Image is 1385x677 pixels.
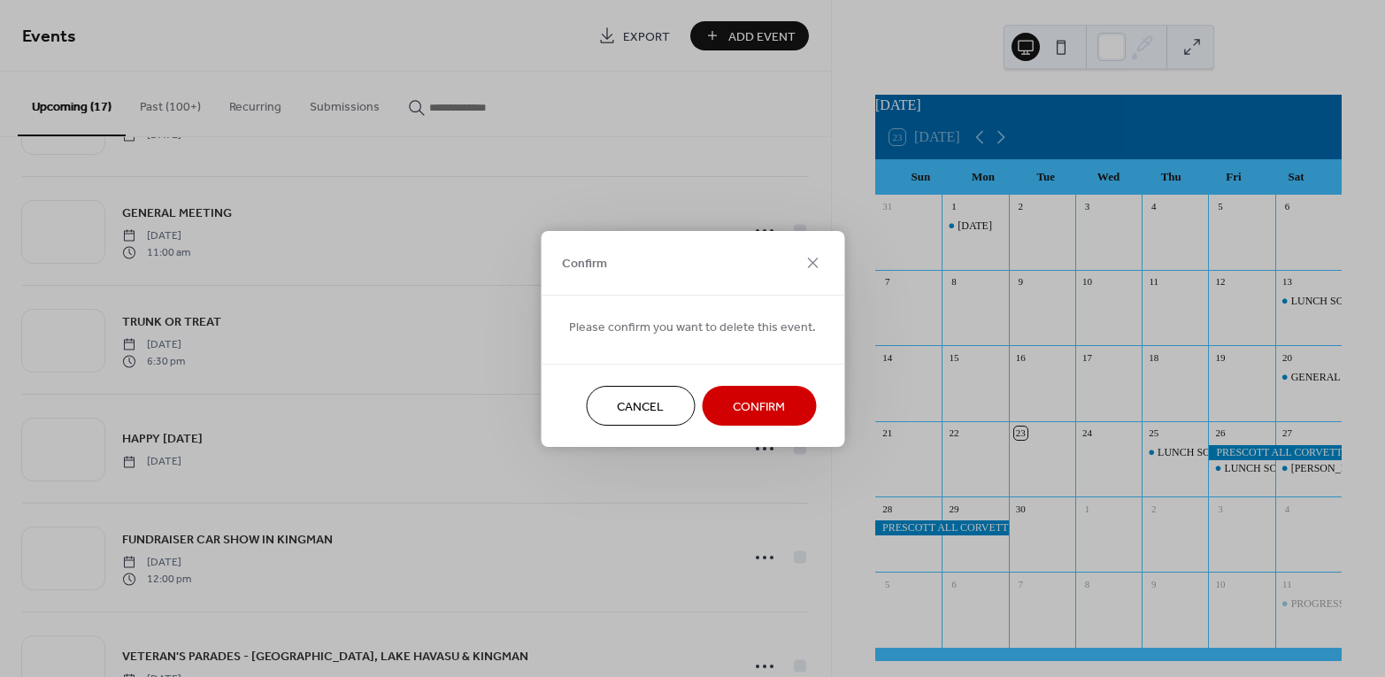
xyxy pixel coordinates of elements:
[733,397,785,416] span: Confirm
[586,386,695,426] button: Cancel
[569,318,816,336] span: Please confirm you want to delete this event.
[562,255,607,273] span: Confirm
[702,386,816,426] button: Confirm
[617,397,664,416] span: Cancel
